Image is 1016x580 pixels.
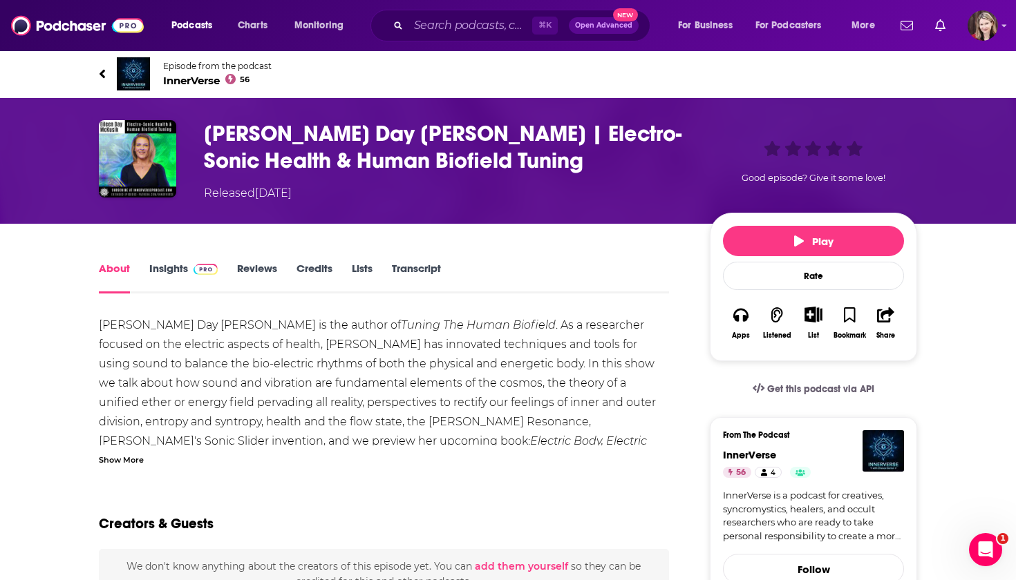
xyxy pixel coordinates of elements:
[384,10,664,41] div: Search podcasts, credits, & more...
[876,331,895,340] div: Share
[742,173,885,183] span: Good episode? Give it some love!
[759,298,795,348] button: Listened
[723,448,776,461] a: InnerVerse
[613,8,638,21] span: New
[194,264,218,275] img: Podchaser Pro
[238,16,267,35] span: Charts
[678,16,733,35] span: For Business
[99,120,176,197] img: Eileen Day McKusick | Electro-Sonic Health & Human Biofield Tuning
[723,430,893,440] h3: From The Podcast
[796,298,831,348] div: Show More ButtonList
[723,262,904,290] div: Rate
[408,14,532,37] input: Search podcasts, credits, & more...
[794,235,834,248] span: Play
[99,515,214,532] h2: Creators & Guests
[831,298,867,348] button: Bookmark
[723,298,759,348] button: Apps
[532,17,558,35] span: ⌘ K
[162,14,230,37] button: open menu
[569,17,639,34] button: Open AdvancedNew
[401,318,556,331] a: Tuning The Human Biofield
[575,22,632,29] span: Open Advanced
[968,10,998,41] button: Show profile menu
[767,383,874,395] span: Get this podcast via API
[294,16,344,35] span: Monitoring
[969,533,1002,566] iframe: Intercom live chat
[742,372,885,406] a: Get this podcast via API
[771,466,775,480] span: 4
[204,185,292,202] div: Released [DATE]
[799,307,827,322] button: Show More Button
[723,489,904,543] a: InnerVerse is a podcast for creatives, syncromystics, healers, and occult researchers who are rea...
[930,14,951,37] a: Show notifications dropdown
[736,466,746,480] span: 56
[99,262,130,293] a: About
[997,533,1008,544] span: 1
[392,262,441,293] a: Transcript
[763,331,791,340] div: Listened
[723,467,751,478] a: 56
[297,262,332,293] a: Credits
[229,14,276,37] a: Charts
[968,10,998,41] img: User Profile
[475,561,568,572] button: add them yourself
[171,16,212,35] span: Podcasts
[852,16,875,35] span: More
[204,120,688,174] h1: Eileen Day McKusick | Electro-Sonic Health & Human Biofield Tuning
[723,226,904,256] button: Play
[755,467,782,478] a: 4
[240,77,250,83] span: 56
[99,57,917,90] a: InnerVerseEpisode from the podcastInnerVerse56
[11,12,144,39] img: Podchaser - Follow, Share and Rate Podcasts
[117,57,150,90] img: InnerVerse
[285,14,361,37] button: open menu
[868,298,904,348] button: Share
[163,61,272,71] span: Episode from the podcast
[968,10,998,41] span: Logged in as galaxygirl
[149,262,218,293] a: InsightsPodchaser Pro
[163,74,272,87] span: InnerVerse
[755,16,822,35] span: For Podcasters
[668,14,750,37] button: open menu
[352,262,373,293] a: Lists
[834,331,866,340] div: Bookmark
[895,14,919,37] a: Show notifications dropdown
[237,262,277,293] a: Reviews
[746,14,842,37] button: open menu
[732,331,750,340] div: Apps
[863,430,904,472] img: InnerVerse
[808,331,819,340] div: List
[842,14,892,37] button: open menu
